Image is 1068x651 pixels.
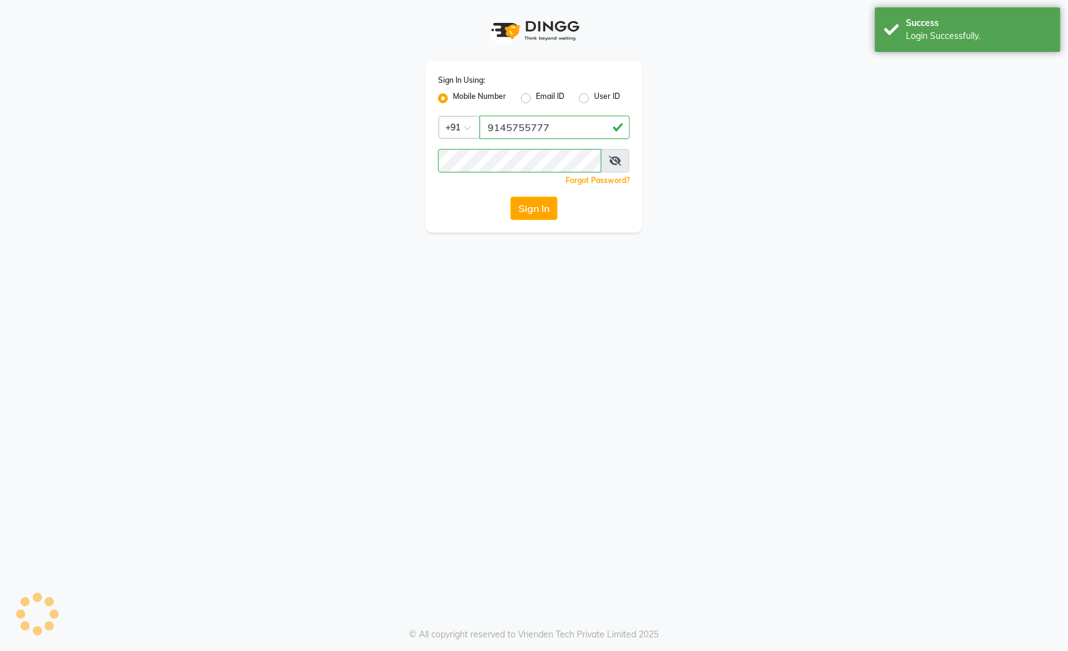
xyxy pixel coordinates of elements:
[566,176,630,185] a: Forgot Password?
[438,149,601,172] input: Username
[480,116,630,139] input: Username
[438,75,485,86] label: Sign In Using:
[510,197,558,220] button: Sign In
[594,91,620,106] label: User ID
[906,17,1051,30] div: Success
[906,30,1051,43] div: Login Successfully.
[453,91,506,106] label: Mobile Number
[484,12,584,49] img: logo1.svg
[536,91,564,106] label: Email ID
